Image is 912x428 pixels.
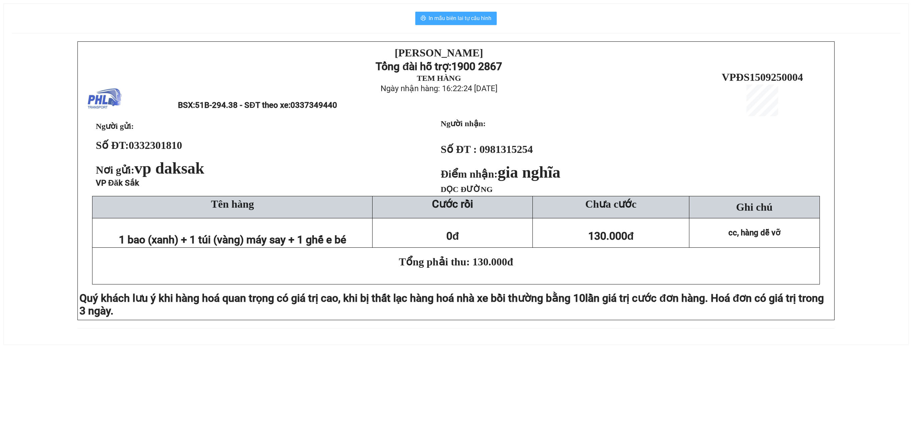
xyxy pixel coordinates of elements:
span: In mẫu biên lai tự cấu hình [429,14,491,22]
button: printerIn mẫu biên lai tự cấu hình [415,12,497,25]
span: gia nghĩa [498,163,560,181]
strong: Số ĐT : [441,143,477,155]
strong: 1900 2867 [451,60,502,73]
span: vp daksak [135,159,204,177]
strong: Cước rồi [432,198,473,210]
span: 51B-294.38 - SĐT theo xe: [195,100,337,110]
span: 0981315254 [479,143,533,155]
span: Chưa cước [585,198,636,210]
span: DỌC ĐƯỜNG [441,185,493,194]
span: printer [421,15,426,22]
span: 1 bao (xanh) + 1 túi (vàng) máy say + 1 ghế e bé [119,233,346,246]
span: Ghi chú [736,201,772,213]
span: BSX: [178,100,337,110]
span: 0đ [446,230,459,242]
span: cc, hàng dễ vỡ [728,228,780,237]
span: 130.000đ [588,230,634,242]
span: VP Đăk Sắk [96,178,139,188]
strong: [PERSON_NAME] [395,47,483,59]
span: Nơi gửi: [96,164,207,176]
strong: Tổng đài hỗ trợ: [376,60,451,73]
span: Quý khách lưu ý khi hàng hoá quan trọng có giá trị cao, khi bị thất lạc hàng hoá nhà xe bồi thườn... [79,292,585,304]
strong: TEM HÀNG [417,74,461,82]
span: Người gửi: [96,122,134,131]
span: Tên hàng [211,198,254,210]
span: lần giá trị cước đơn hàng. Hoá đơn có giá trị trong 3 ngày. [79,292,824,317]
span: 0337349440 [290,100,337,110]
span: 0332301810 [129,139,182,151]
strong: Người nhận: [441,119,486,128]
span: VPĐS1509250004 [722,71,803,83]
img: logo [88,82,122,116]
strong: Điểm nhận: [441,168,560,180]
span: Tổng phải thu: 130.000đ [399,256,513,268]
strong: Số ĐT: [96,139,182,151]
span: Ngày nhận hàng: 16:22:24 [DATE] [381,84,497,93]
